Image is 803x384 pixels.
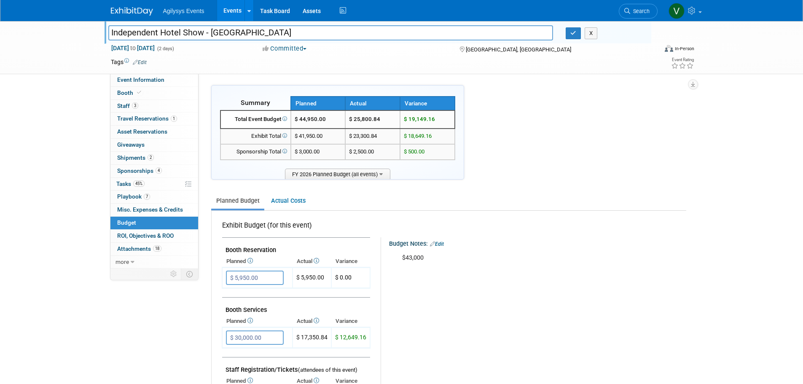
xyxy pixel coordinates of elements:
[181,269,198,279] td: Toggle Event Tabs
[335,274,352,281] span: $ 0.00
[117,245,161,252] span: Attachments
[619,4,658,19] a: Search
[222,221,367,235] div: Exhibit Budget (for this event)
[396,250,670,266] div: $43,000
[117,232,174,239] span: ROI, Objectives & ROO
[669,3,685,19] img: Vaitiare Munoz
[111,44,155,52] span: [DATE] [DATE]
[222,298,370,316] td: Booth Services
[117,115,177,122] span: Travel Reservations
[241,99,270,107] span: Summary
[117,76,164,83] span: Event Information
[345,97,400,110] th: Actual
[156,46,174,51] span: (2 days)
[298,367,357,373] span: (attendees of this event)
[117,193,150,200] span: Playbook
[117,141,145,148] span: Giveaways
[110,113,198,125] a: Travel Reservations1
[260,44,310,53] button: Committed
[466,46,571,53] span: [GEOGRAPHIC_DATA], [GEOGRAPHIC_DATA]
[110,74,198,86] a: Event Information
[211,193,264,209] a: Planned Budget
[293,255,331,267] th: Actual
[110,126,198,138] a: Asset Reservations
[110,230,198,242] a: ROI, Objectives & ROO
[430,241,444,247] a: Edit
[167,269,181,279] td: Personalize Event Tab Strip
[110,204,198,216] a: Misc. Expenses & Credits
[389,237,685,248] div: Budget Notes:
[404,116,435,122] span: $ 19,149.16
[585,27,598,39] button: X
[111,58,147,66] td: Tags
[296,274,324,281] span: $ 5,950.00
[222,357,370,376] td: Staff Registration/Tickets
[110,87,198,99] a: Booth
[295,148,320,155] span: $ 3,000.00
[295,133,322,139] span: $ 41,950.00
[295,116,326,122] span: $ 44,950.00
[222,238,370,256] td: Booth Reservation
[110,165,198,177] a: Sponsorships4
[110,256,198,269] a: more
[153,245,161,252] span: 18
[345,129,400,144] td: $ 23,300.84
[117,206,183,213] span: Misc. Expenses & Credits
[117,102,138,109] span: Staff
[335,334,366,341] span: $ 12,649.16
[266,193,310,209] a: Actual Costs
[148,154,154,161] span: 2
[110,139,198,151] a: Giveaways
[117,167,162,174] span: Sponsorships
[110,191,198,203] a: Playbook7
[630,8,650,14] span: Search
[110,152,198,164] a: Shipments2
[285,169,390,179] span: FY 2026 Planned Budget (all events)
[115,258,129,265] span: more
[144,193,150,200] span: 7
[345,144,400,160] td: $ 2,500.00
[331,255,370,267] th: Variance
[163,8,204,14] span: Agilysys Events
[133,180,145,187] span: 45%
[111,7,153,16] img: ExhibitDay
[117,219,136,226] span: Budget
[117,128,167,135] span: Asset Reservations
[222,255,293,267] th: Planned
[293,315,331,327] th: Actual
[110,178,198,191] a: Tasks45%
[674,46,694,52] div: In-Person
[224,132,287,140] div: Exhibit Total
[116,180,145,187] span: Tasks
[404,148,424,155] span: $ 500.00
[404,133,432,139] span: $ 18,649.16
[224,115,287,124] div: Total Event Budget
[110,217,198,229] a: Budget
[110,100,198,113] a: Staff3
[665,45,673,52] img: Format-Inperson.png
[171,115,177,122] span: 1
[331,315,370,327] th: Variance
[133,59,147,65] a: Edit
[400,97,455,110] th: Variance
[608,44,695,56] div: Event Format
[224,148,287,156] div: Sponsorship Total
[222,315,293,327] th: Planned
[117,89,143,96] span: Booth
[291,97,346,110] th: Planned
[293,328,331,348] td: $ 17,350.84
[345,110,400,129] td: $ 25,800.84
[132,102,138,109] span: 3
[137,90,141,95] i: Booth reservation complete
[117,154,154,161] span: Shipments
[129,45,137,51] span: to
[156,167,162,174] span: 4
[671,58,694,62] div: Event Rating
[110,243,198,255] a: Attachments18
